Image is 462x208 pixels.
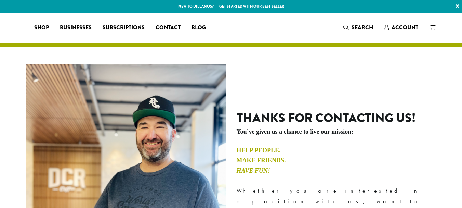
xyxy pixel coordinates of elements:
[60,24,92,32] span: Businesses
[156,24,181,32] span: Contact
[237,147,436,155] h4: Help People.
[352,24,373,32] span: Search
[103,24,145,32] span: Subscriptions
[237,157,436,164] h4: Make Friends.
[192,24,206,32] span: Blog
[237,167,270,174] em: Have Fun!
[392,24,418,32] span: Account
[29,22,54,33] a: Shop
[338,22,379,33] a: Search
[237,111,436,125] h2: Thanks for contacting us!
[34,24,49,32] span: Shop
[237,128,436,136] h5: You’ve given us a chance to live our mission:
[219,3,284,9] a: Get started with our best seller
